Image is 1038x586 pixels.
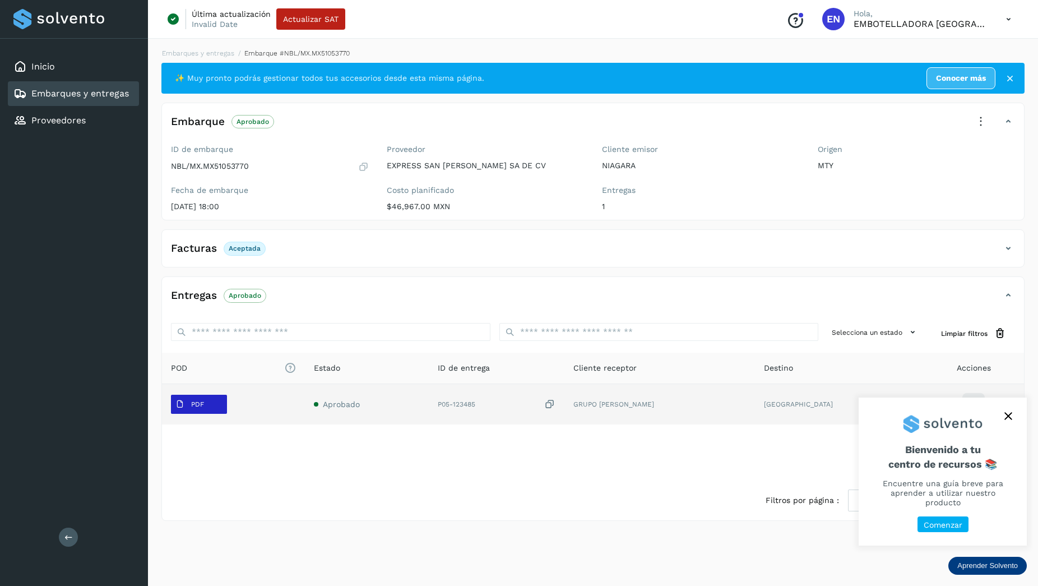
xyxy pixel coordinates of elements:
[917,516,969,533] button: Comenzar
[926,67,995,89] a: Conocer más
[573,362,637,374] span: Cliente receptor
[161,48,1025,58] nav: breadcrumb
[854,9,988,19] p: Hola,
[31,61,55,72] a: Inicio
[244,49,350,57] span: Embarque #NBL/MX.MX51053770
[859,398,1027,546] div: Aprender Solvento
[171,202,369,211] p: [DATE] 18:00
[171,186,369,195] label: Fecha de embarque
[171,362,296,374] span: POD
[932,323,1015,344] button: Limpiar filtros
[8,54,139,79] div: Inicio
[957,561,1018,570] p: Aprender Solvento
[171,162,249,171] p: NBL/MX.MX51053770
[941,329,988,339] span: Limpiar filtros
[171,116,225,128] h4: Embarque
[162,239,1024,267] div: FacturasAceptada
[171,242,217,255] h4: Facturas
[229,292,261,299] p: Aprobado
[31,88,129,99] a: Embarques y entregas
[438,399,555,410] div: P05-123485
[171,145,369,154] label: ID de embarque
[171,289,217,302] h4: Entregas
[602,161,800,170] p: NIAGARA
[818,145,1016,154] label: Origen
[755,384,923,424] td: [GEOGRAPHIC_DATA]
[872,479,1013,507] p: Encuentre una guía breve para aprender a utilizar nuestro producto
[192,9,271,19] p: Última actualización
[8,108,139,133] div: Proveedores
[602,145,800,154] label: Cliente emisor
[924,520,962,530] p: Comenzar
[818,161,1016,170] p: MTY
[387,202,585,211] p: $46,967.00 MXN
[162,112,1024,140] div: EmbarqueAprobado
[564,384,755,424] td: GRUPO [PERSON_NAME]
[171,395,227,414] button: PDF
[766,495,839,506] span: Filtros por página :
[602,186,800,195] label: Entregas
[1000,408,1017,424] button: close,
[948,557,1027,575] div: Aprender Solvento
[872,458,1013,470] p: centro de recursos 📚
[162,49,234,57] a: Embarques y entregas
[175,72,484,84] span: ✨ Muy pronto podrás gestionar todos tus accesorios desde esta misma página.
[387,186,585,195] label: Costo planificado
[31,115,86,126] a: Proveedores
[764,362,793,374] span: Destino
[8,81,139,106] div: Embarques y entregas
[854,19,988,29] p: EMBOTELLADORA NIAGARA DE MEXICO
[283,15,339,23] span: Actualizar SAT
[191,400,204,408] p: PDF
[602,202,800,211] p: 1
[827,323,923,342] button: Selecciona un estado
[162,286,1024,314] div: EntregasAprobado
[387,145,585,154] label: Proveedor
[237,118,269,126] p: Aprobado
[438,362,490,374] span: ID de entrega
[192,19,238,29] p: Invalid Date
[957,362,991,374] span: Acciones
[229,244,261,252] p: Aceptada
[387,161,585,170] p: EXPRESS SAN [PERSON_NAME] SA DE CV
[314,362,340,374] span: Estado
[323,400,360,409] span: Aprobado
[276,8,345,30] button: Actualizar SAT
[872,444,1013,470] span: Bienvenido a tu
